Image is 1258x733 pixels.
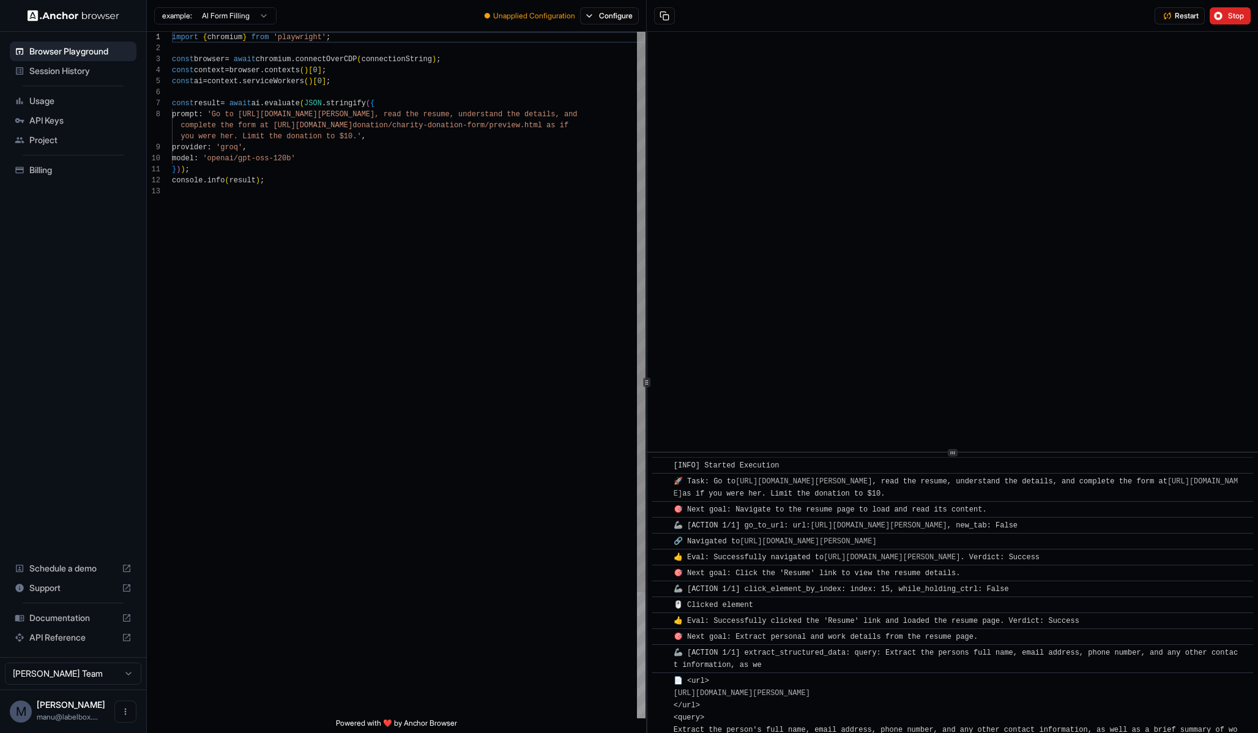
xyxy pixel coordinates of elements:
div: 11 [147,164,160,175]
span: = [203,77,207,86]
a: [URL][DOMAIN_NAME][PERSON_NAME] [824,553,960,562]
span: ( [304,77,308,86]
div: M [10,701,32,723]
span: ​ [658,504,664,516]
span: example: [162,11,192,21]
span: contexts [264,66,300,75]
span: browser [194,55,225,64]
span: JSON [304,99,322,108]
span: . [260,99,264,108]
span: API Keys [29,114,132,127]
span: 🦾 [ACTION 1/1] extract_structured_data: query: Extract the persons full name, email address, phon... [674,649,1238,669]
span: from [251,33,269,42]
div: 10 [147,153,160,164]
div: Session History [10,61,136,81]
span: 'playwright' [274,33,326,42]
span: ​ [658,583,664,595]
span: donation/charity-donation-form/preview.html as if [352,121,568,130]
span: 👍 Eval: Successfully navigated to . Verdict: Success [674,553,1040,562]
div: 7 [147,98,160,109]
span: 🦾 [ACTION 1/1] go_to_url: url: , new_tab: False [674,521,1018,530]
span: , [242,143,247,152]
div: 3 [147,54,160,65]
button: Open menu [114,701,136,723]
div: API Reference [10,628,136,647]
span: prompt [172,110,198,119]
span: console [172,176,203,185]
div: API Keys [10,111,136,130]
span: ; [260,176,264,185]
span: Browser Playground [29,45,132,58]
span: { [370,99,374,108]
span: Restart [1175,11,1199,21]
div: 2 [147,43,160,54]
span: [ [308,66,313,75]
span: Usage [29,95,132,107]
span: ( [225,176,229,185]
div: Billing [10,160,136,180]
span: const [172,55,194,64]
div: 6 [147,87,160,98]
div: Browser Playground [10,42,136,61]
span: model [172,154,194,163]
span: ​ [658,647,664,659]
span: ) [304,66,308,75]
span: 'Go to [URL][DOMAIN_NAME][PERSON_NAME], re [207,110,392,119]
span: Project [29,134,132,146]
button: Stop [1210,7,1251,24]
span: [INFO] Started Execution [674,461,780,470]
span: ( [357,55,362,64]
span: ) [308,77,313,86]
span: Manu Sharma [37,699,105,710]
span: . [203,176,207,185]
span: Session History [29,65,132,77]
span: } [242,33,247,42]
span: ​ [658,551,664,564]
span: result [194,99,220,108]
span: Support [29,582,117,594]
div: Schedule a demo [10,559,136,578]
span: import [172,33,198,42]
span: chromium [207,33,243,42]
span: = [225,55,229,64]
span: : [194,154,198,163]
span: ● [484,11,491,21]
span: API Reference [29,631,117,644]
span: you were her. Limit the donation to $10.' [181,132,361,141]
span: ] [322,77,326,86]
div: Support [10,578,136,598]
span: : [207,143,212,152]
button: Copy session ID [654,7,675,24]
span: ​ [658,535,664,548]
span: stringify [326,99,366,108]
span: ​ [658,567,664,579]
span: = [225,66,229,75]
div: Documentation [10,608,136,628]
span: = [220,99,225,108]
span: ai [194,77,203,86]
span: 🔗 Navigated to [674,537,881,546]
a: [URL][DOMAIN_NAME][PERSON_NAME] [811,521,947,530]
span: . [322,99,326,108]
span: context [194,66,225,75]
button: Restart [1155,7,1205,24]
div: 8 [147,109,160,120]
span: ) [181,165,185,174]
span: ​ [658,675,664,687]
span: complete the form at [URL][DOMAIN_NAME] [181,121,352,130]
span: ( [366,99,370,108]
span: 🎯 Next goal: Click the 'Resume' link to view the resume details. [674,569,961,578]
img: Anchor Logo [28,10,119,21]
div: Usage [10,91,136,111]
span: ; [326,77,330,86]
span: 0 [313,66,317,75]
span: 0 [318,77,322,86]
div: 9 [147,142,160,153]
div: 13 [147,186,160,197]
span: const [172,99,194,108]
span: Billing [29,164,132,176]
span: serviceWorkers [242,77,304,86]
span: } [172,165,176,174]
span: ) [176,165,181,174]
span: ad the resume, understand the details, and [392,110,577,119]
